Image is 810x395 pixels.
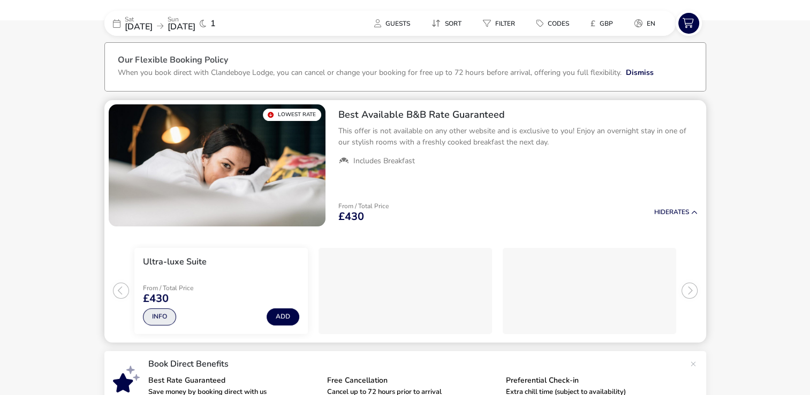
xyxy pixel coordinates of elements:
[626,16,664,31] button: en
[495,19,515,28] span: Filter
[528,16,578,31] button: Codes
[366,16,419,31] button: Guests
[474,16,524,31] button: Filter
[626,16,668,31] naf-pibe-menu-bar-item: en
[118,56,693,67] h3: Our Flexible Booking Policy
[654,209,698,216] button: HideRates
[497,244,682,338] swiper-slide: 3 / 3
[143,293,169,304] span: £430
[263,109,321,121] div: Lowest Rate
[506,377,676,384] p: Preferential Check-in
[327,377,497,384] p: Free Cancellation
[143,256,207,268] h3: Ultra-luxe Suite
[582,16,622,31] button: £GBP
[125,16,153,22] p: Sat
[168,16,195,22] p: Sun
[385,19,410,28] span: Guests
[267,308,299,325] button: Add
[338,203,389,209] p: From / Total Price
[445,19,461,28] span: Sort
[143,285,219,291] p: From / Total Price
[647,19,655,28] span: en
[125,21,153,33] span: [DATE]
[548,19,569,28] span: Codes
[654,208,669,216] span: Hide
[600,19,613,28] span: GBP
[143,308,176,325] button: Info
[353,156,415,166] span: Includes Breakfast
[330,100,706,175] div: Best Available B&B Rate GuaranteedThis offer is not available on any other website and is exclusi...
[148,377,319,384] p: Best Rate Guaranteed
[338,109,698,121] h2: Best Available B&B Rate Guaranteed
[313,244,497,338] swiper-slide: 2 / 3
[366,16,423,31] naf-pibe-menu-bar-item: Guests
[338,125,698,148] p: This offer is not available on any other website and is exclusive to you! Enjoy an overnight stay...
[104,11,265,36] div: Sat[DATE]Sun[DATE]1
[591,18,595,29] i: £
[528,16,582,31] naf-pibe-menu-bar-item: Codes
[168,21,195,33] span: [DATE]
[210,19,216,28] span: 1
[129,244,313,338] swiper-slide: 1 / 3
[423,16,474,31] naf-pibe-menu-bar-item: Sort
[423,16,470,31] button: Sort
[582,16,626,31] naf-pibe-menu-bar-item: £GBP
[148,360,685,368] p: Book Direct Benefits
[109,104,325,226] swiper-slide: 1 / 1
[474,16,528,31] naf-pibe-menu-bar-item: Filter
[338,211,364,222] span: £430
[626,67,654,78] button: Dismiss
[118,67,622,78] p: When you book direct with Clandeboye Lodge, you can cancel or change your booking for free up to ...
